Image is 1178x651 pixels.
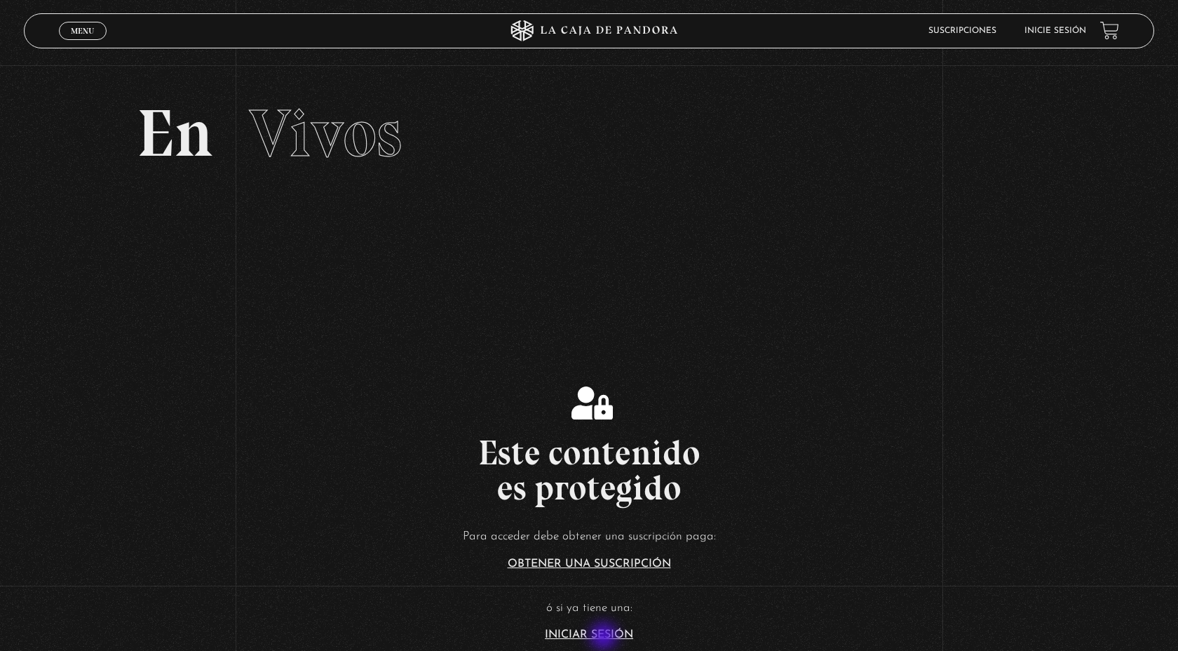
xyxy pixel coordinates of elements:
[71,27,94,35] span: Menu
[508,558,671,570] a: Obtener una suscripción
[1024,27,1086,35] a: Inicie sesión
[249,93,402,173] span: Vivos
[928,27,996,35] a: Suscripciones
[137,100,1041,167] h2: En
[1100,21,1119,40] a: View your shopping cart
[545,629,633,640] a: Iniciar Sesión
[67,38,100,48] span: Cerrar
